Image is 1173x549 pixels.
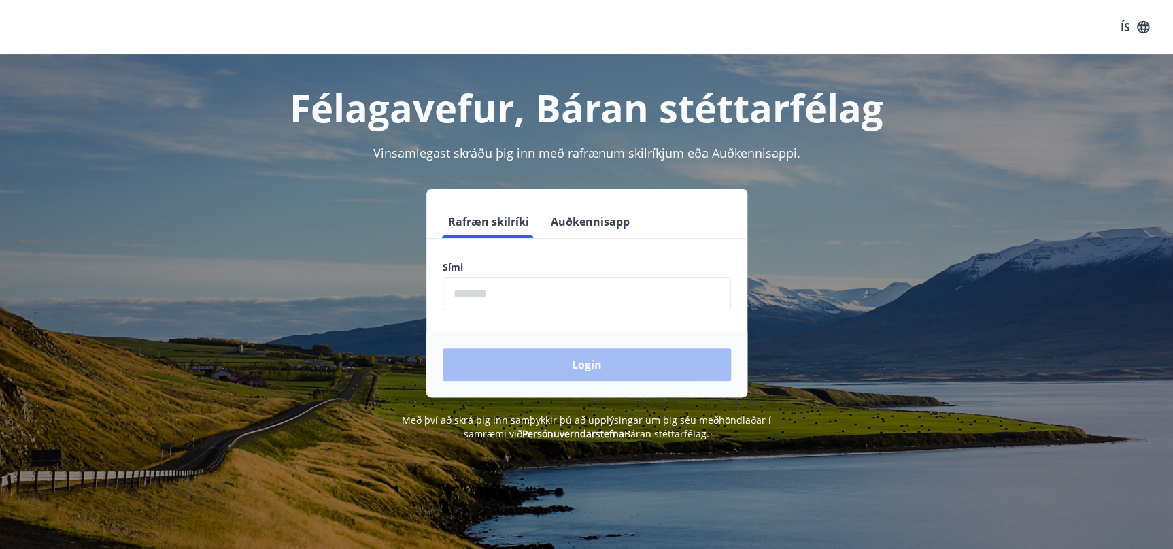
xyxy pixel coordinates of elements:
button: Rafræn skilríki [443,205,534,238]
button: Auðkennisapp [545,205,635,238]
label: Sími [443,261,731,274]
h1: Félagavefur, Báran stéttarfélag [114,82,1060,133]
span: Með því að skrá þig inn samþykkir þú að upplýsingar um þig séu meðhöndlaðar í samræmi við Báran s... [402,414,771,440]
a: Persónuverndarstefna [522,427,624,440]
span: Vinsamlegast skráðu þig inn með rafrænum skilríkjum eða Auðkennisappi. [373,145,800,161]
button: ÍS [1113,15,1157,39]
